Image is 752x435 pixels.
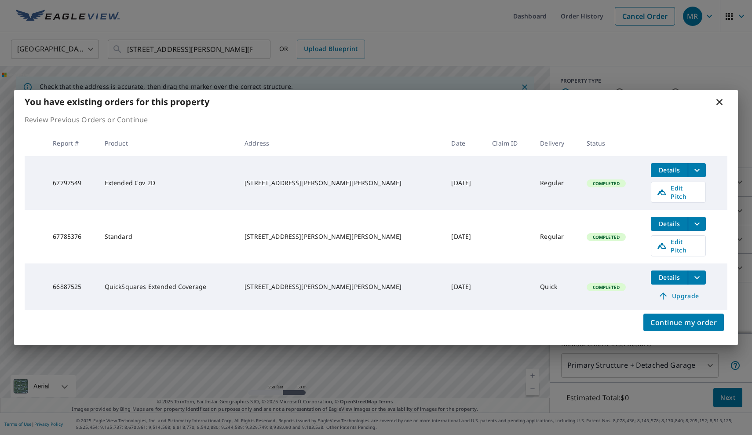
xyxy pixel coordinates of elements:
span: Details [656,273,683,281]
span: Edit Pitch [657,184,700,201]
th: Claim ID [485,130,533,156]
th: Product [98,130,237,156]
p: Review Previous Orders or Continue [25,114,727,125]
a: Edit Pitch [651,235,706,256]
span: Details [656,166,683,174]
span: Completed [588,180,625,186]
td: [DATE] [444,210,485,263]
button: Continue my order [643,314,724,331]
button: detailsBtn-67785376 [651,217,688,231]
span: Continue my order [650,316,717,329]
span: Upgrade [656,291,701,301]
span: Details [656,219,683,228]
td: Regular [533,156,579,210]
td: Regular [533,210,579,263]
span: Completed [588,284,625,290]
th: Delivery [533,130,579,156]
td: Standard [98,210,237,263]
th: Report # [46,130,97,156]
th: Date [444,130,485,156]
span: Completed [588,234,625,240]
th: Status [580,130,644,156]
button: detailsBtn-67797549 [651,163,688,177]
div: [STREET_ADDRESS][PERSON_NAME][PERSON_NAME] [245,282,437,291]
th: Address [237,130,444,156]
div: [STREET_ADDRESS][PERSON_NAME][PERSON_NAME] [245,179,437,187]
td: QuickSquares Extended Coverage [98,263,237,310]
a: Edit Pitch [651,182,706,203]
a: Upgrade [651,289,706,303]
span: Edit Pitch [657,238,700,254]
button: filesDropdownBtn-66887525 [688,271,706,285]
button: filesDropdownBtn-67797549 [688,163,706,177]
td: 66887525 [46,263,97,310]
td: [DATE] [444,263,485,310]
td: 67797549 [46,156,97,210]
td: 67785376 [46,210,97,263]
td: [DATE] [444,156,485,210]
button: filesDropdownBtn-67785376 [688,217,706,231]
td: Quick [533,263,579,310]
td: Extended Cov 2D [98,156,237,210]
div: [STREET_ADDRESS][PERSON_NAME][PERSON_NAME] [245,232,437,241]
b: You have existing orders for this property [25,96,209,108]
button: detailsBtn-66887525 [651,271,688,285]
